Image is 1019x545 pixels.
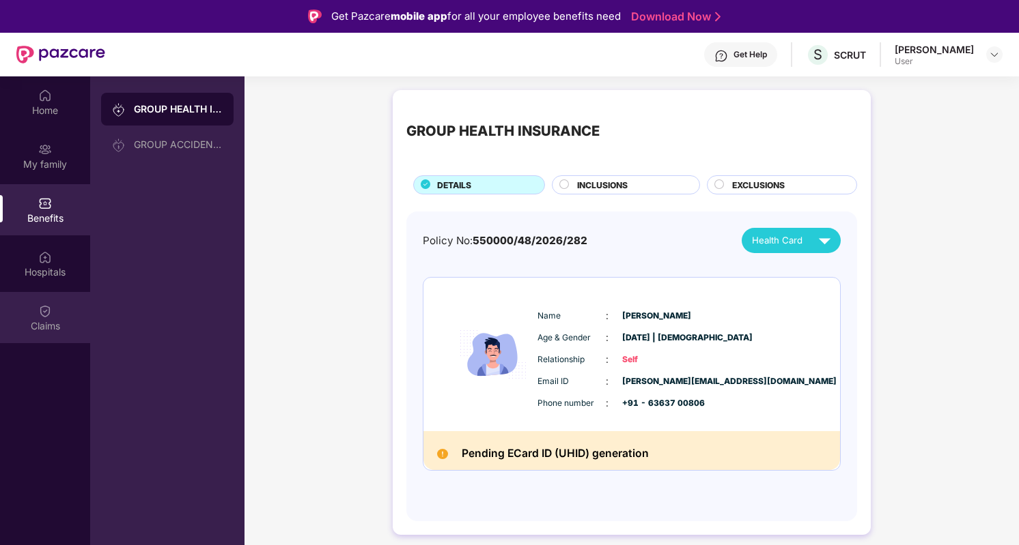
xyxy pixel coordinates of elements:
img: icon [452,295,534,414]
div: GROUP HEALTH INSURANCE [134,102,223,116]
span: : [606,352,609,367]
span: : [606,374,609,389]
img: svg+xml;base64,PHN2ZyBpZD0iSGVscC0zMngzMiIgeG1sbnM9Imh0dHA6Ly93d3cudzMub3JnLzIwMDAvc3ZnIiB3aWR0aD... [714,49,728,63]
span: Phone number [538,397,606,410]
h2: Pending ECard ID (UHID) generation [462,445,649,463]
span: Relationship [538,353,606,366]
span: : [606,396,609,411]
div: Get Pazcare for all your employee benefits need [331,8,621,25]
div: SCRUT [834,48,866,61]
span: Email ID [538,375,606,388]
span: Name [538,310,606,323]
div: GROUP ACCIDENTAL INSURANCE [134,139,223,150]
img: Pending [437,449,448,460]
span: [DATE] | [DEMOGRAPHIC_DATA] [622,332,690,344]
span: +91 - 63637 00806 [622,397,690,410]
img: svg+xml;base64,PHN2ZyBpZD0iQ2xhaW0iIHhtbG5zPSJodHRwOi8vd3d3LnczLm9yZy8yMDAwL3N2ZyIgd2lkdGg9IjIwIi... [38,304,52,318]
strong: mobile app [391,10,447,23]
span: EXCLUSIONS [732,179,785,192]
div: Policy No: [423,233,587,249]
img: Stroke [715,10,721,24]
div: [PERSON_NAME] [895,43,974,56]
span: DETAILS [437,179,471,192]
span: : [606,330,609,345]
div: User [895,56,974,67]
img: svg+xml;base64,PHN2ZyBpZD0iQmVuZWZpdHMiIHhtbG5zPSJodHRwOi8vd3d3LnczLm9yZy8yMDAwL3N2ZyIgd2lkdGg9Ij... [38,196,52,210]
span: [PERSON_NAME][EMAIL_ADDRESS][DOMAIN_NAME] [622,375,690,388]
span: Self [622,353,690,366]
div: Get Help [734,49,767,60]
img: svg+xml;base64,PHN2ZyB3aWR0aD0iMjAiIGhlaWdodD0iMjAiIHZpZXdCb3g9IjAgMCAyMCAyMCIgZmlsbD0ibm9uZSIgeG... [38,143,52,156]
img: svg+xml;base64,PHN2ZyB3aWR0aD0iMjAiIGhlaWdodD0iMjAiIHZpZXdCb3g9IjAgMCAyMCAyMCIgZmlsbD0ibm9uZSIgeG... [112,103,126,117]
img: svg+xml;base64,PHN2ZyBpZD0iSG9tZSIgeG1sbnM9Imh0dHA6Ly93d3cudzMub3JnLzIwMDAvc3ZnIiB3aWR0aD0iMjAiIG... [38,89,52,102]
img: svg+xml;base64,PHN2ZyB3aWR0aD0iMjAiIGhlaWdodD0iMjAiIHZpZXdCb3g9IjAgMCAyMCAyMCIgZmlsbD0ibm9uZSIgeG... [112,138,126,152]
img: Logo [308,10,322,23]
span: Health Card [752,233,802,248]
span: INCLUSIONS [577,179,628,192]
span: 550000/48/2026/282 [473,234,587,247]
img: svg+xml;base64,PHN2ZyBpZD0iSG9zcGl0YWxzIiB4bWxucz0iaHR0cDovL3d3dy53My5vcmcvMjAwMC9zdmciIHdpZHRoPS... [38,250,52,264]
span: S [813,46,822,63]
a: Download Now [631,10,716,24]
img: New Pazcare Logo [16,46,105,63]
button: Health Card [742,228,841,253]
span: [PERSON_NAME] [622,310,690,323]
div: GROUP HEALTH INSURANCE [406,120,600,142]
img: svg+xml;base64,PHN2ZyB4bWxucz0iaHR0cDovL3d3dy53My5vcmcvMjAwMC9zdmciIHZpZXdCb3g9IjAgMCAyNCAyNCIgd2... [813,229,837,252]
span: Age & Gender [538,332,606,344]
span: : [606,308,609,323]
img: svg+xml;base64,PHN2ZyBpZD0iRHJvcGRvd24tMzJ4MzIiIHhtbG5zPSJodHRwOi8vd3d3LnczLm9yZy8yMDAwL3N2ZyIgd2... [989,49,1000,60]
